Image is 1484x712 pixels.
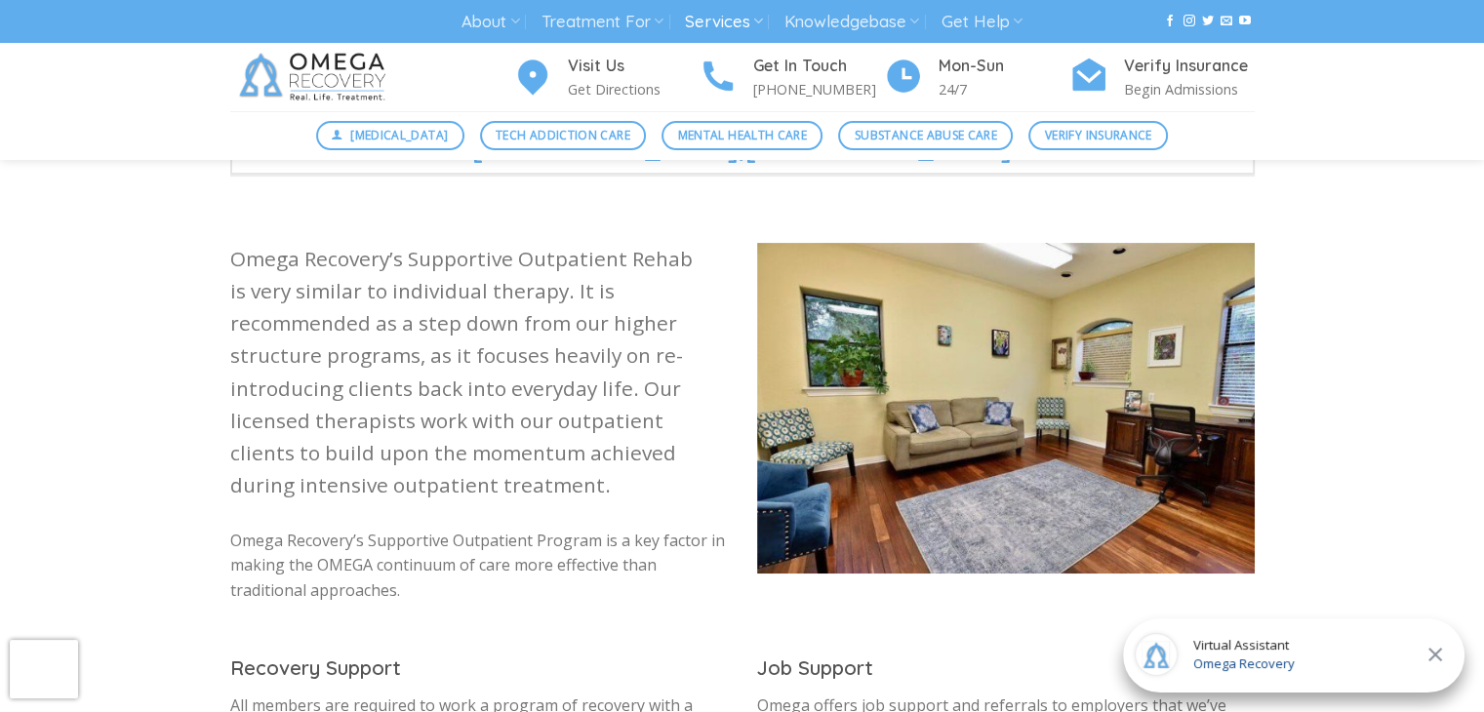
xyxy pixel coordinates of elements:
[461,4,519,40] a: About
[784,4,919,40] a: Knowledgebase
[939,54,1069,79] h4: Mon-Sun
[1202,15,1214,28] a: Follow on Twitter
[753,78,884,100] p: [PHONE_NUMBER]
[855,126,997,144] span: Substance Abuse Care
[678,126,807,144] span: Mental Health Care
[753,54,884,79] h4: Get In Touch
[230,243,728,502] p: Omega Recovery’s Supportive Outpatient Rehab is very similar to individual therapy. It is recomme...
[1028,121,1168,150] a: Verify Insurance
[1239,15,1251,28] a: Follow on YouTube
[699,54,884,101] a: Get In Touch [PHONE_NUMBER]
[1124,78,1255,100] p: Begin Admissions
[541,4,663,40] a: Treatment For
[757,653,1255,684] h3: Job Support
[1045,126,1152,144] span: Verify Insurance
[230,653,728,684] h3: Recovery Support
[662,121,822,150] a: Mental Health Care
[1221,15,1232,28] a: Send us an email
[513,54,699,101] a: Visit Us Get Directions
[568,54,699,79] h4: Visit Us
[230,529,728,604] p: Omega Recovery’s Supportive Outpatient Program is a key factor in making the OMEGA continuum of c...
[685,4,762,40] a: Services
[1069,54,1255,101] a: Verify Insurance Begin Admissions
[1164,15,1176,28] a: Follow on Facebook
[568,78,699,100] p: Get Directions
[496,126,630,144] span: Tech Addiction Care
[1183,15,1194,28] a: Follow on Instagram
[230,43,401,111] img: Omega Recovery
[316,121,464,150] a: [MEDICAL_DATA]
[942,4,1023,40] a: Get Help
[838,121,1013,150] a: Substance Abuse Care
[480,121,647,150] a: Tech Addiction Care
[350,126,448,144] span: [MEDICAL_DATA]
[1124,54,1255,79] h4: Verify Insurance
[939,78,1069,100] p: 24/7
